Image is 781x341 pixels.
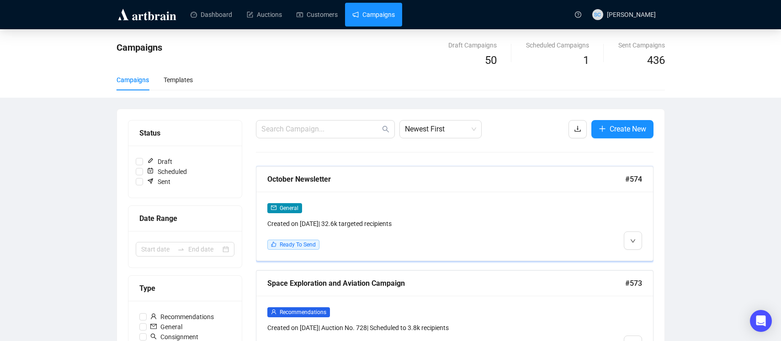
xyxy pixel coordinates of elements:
[625,173,642,185] span: #574
[574,125,581,132] span: download
[647,54,665,67] span: 436
[143,167,191,177] span: Scheduled
[583,54,589,67] span: 1
[280,309,326,315] span: Recommendations
[599,125,606,132] span: plus
[280,241,316,248] span: Ready To Send
[143,177,174,187] span: Sent
[117,75,149,85] div: Campaigns
[267,278,625,289] div: Space Exploration and Aviation Campaign
[297,3,338,26] a: Customers
[191,3,232,26] a: Dashboard
[247,3,282,26] a: Auctions
[267,219,547,229] div: Created on [DATE] | 32.6k targeted recipients
[750,310,772,332] div: Open Intercom Messenger
[591,120,653,138] button: Create New
[143,157,176,167] span: Draft
[607,11,656,18] span: [PERSON_NAME]
[177,246,185,253] span: swap-right
[147,312,218,322] span: Recommendations
[261,124,380,135] input: Search Campaign...
[526,40,589,50] div: Scheduled Campaigns
[256,166,653,261] a: October Newsletter#574mailGeneralCreated on [DATE]| 32.6k targeted recipientslikeReady To Send
[150,333,157,340] span: search
[352,3,395,26] a: Campaigns
[147,322,186,332] span: General
[271,309,276,315] span: user
[575,11,581,18] span: question-circle
[382,126,389,133] span: search
[164,75,193,85] div: Templates
[150,313,157,320] span: user
[618,40,665,50] div: Sent Campaigns
[177,246,185,253] span: to
[594,10,600,19] span: SC
[271,241,276,247] span: like
[271,205,276,210] span: mail
[485,54,497,67] span: 50
[117,42,162,53] span: Campaigns
[405,121,476,138] span: Newest First
[139,127,231,139] div: Status
[117,7,178,22] img: logo
[139,213,231,224] div: Date Range
[280,205,298,211] span: General
[610,123,646,135] span: Create New
[625,278,642,289] span: #573
[188,244,221,254] input: End date
[267,173,625,185] div: October Newsletter
[139,283,231,294] div: Type
[448,40,497,50] div: Draft Campaigns
[150,323,157,330] span: mail
[141,244,174,254] input: Start date
[267,323,547,333] div: Created on [DATE] | Auction No. 728 | Scheduled to 3.8k recipients
[630,238,636,244] span: down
